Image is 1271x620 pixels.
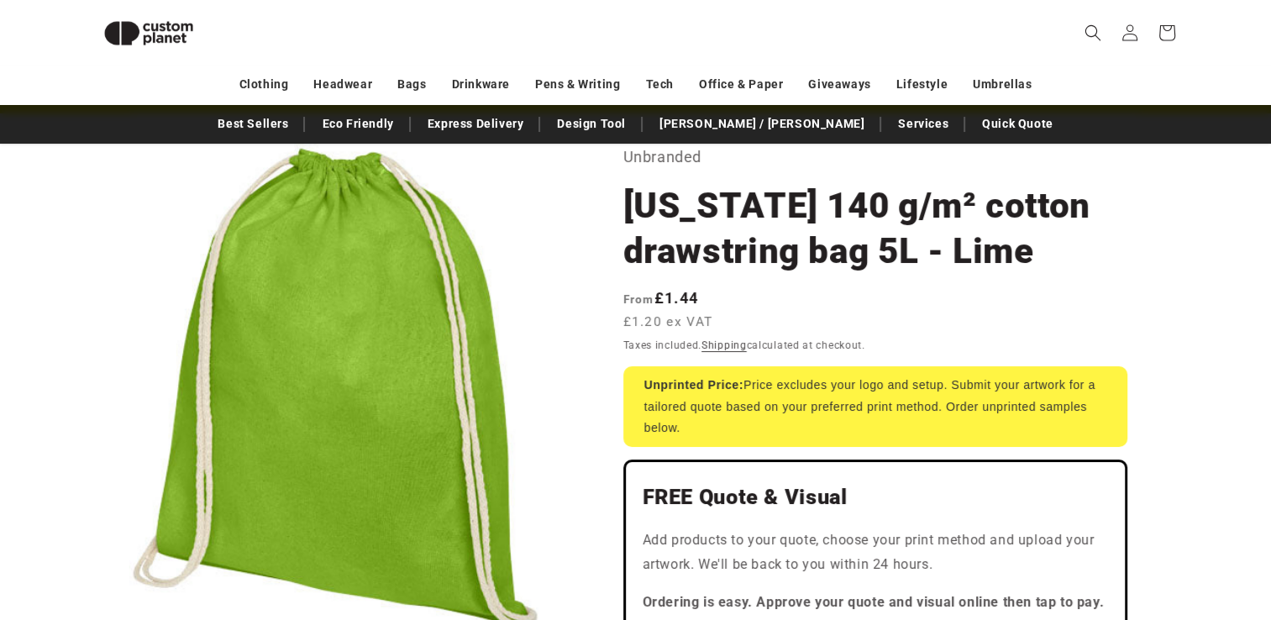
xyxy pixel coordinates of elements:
a: Design Tool [549,109,634,139]
img: Custom Planet [90,7,207,60]
a: Clothing [239,70,289,99]
a: Drinkware [452,70,510,99]
a: Eco Friendly [313,109,402,139]
a: Express Delivery [419,109,533,139]
h1: [US_STATE] 140 g/m² cotton drawstring bag 5L - Lime [623,183,1127,274]
h2: FREE Quote & Visual [643,484,1108,511]
a: Headwear [313,70,372,99]
a: Shipping [701,339,747,351]
summary: Search [1074,14,1111,51]
a: Office & Paper [699,70,783,99]
span: £1.20 ex VAT [623,313,713,332]
strong: Unprinted Price: [644,378,744,391]
strong: £1.44 [623,289,699,307]
a: Tech [645,70,673,99]
p: Unbranded [623,144,1127,171]
a: Best Sellers [209,109,297,139]
a: Quick Quote [974,109,1062,139]
p: Add products to your quote, choose your print method and upload your artwork. We'll be back to yo... [643,528,1108,577]
div: Taxes included. calculated at checkout. [623,337,1127,354]
a: Umbrellas [973,70,1032,99]
div: Price excludes your logo and setup. Submit your artwork for a tailored quote based on your prefer... [623,366,1127,447]
a: [PERSON_NAME] / [PERSON_NAME] [651,109,873,139]
a: Bags [397,70,426,99]
a: Giveaways [808,70,870,99]
iframe: Chat Widget [990,439,1271,620]
a: Pens & Writing [535,70,620,99]
a: Services [890,109,957,139]
a: Lifestyle [896,70,948,99]
span: From [623,292,654,306]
